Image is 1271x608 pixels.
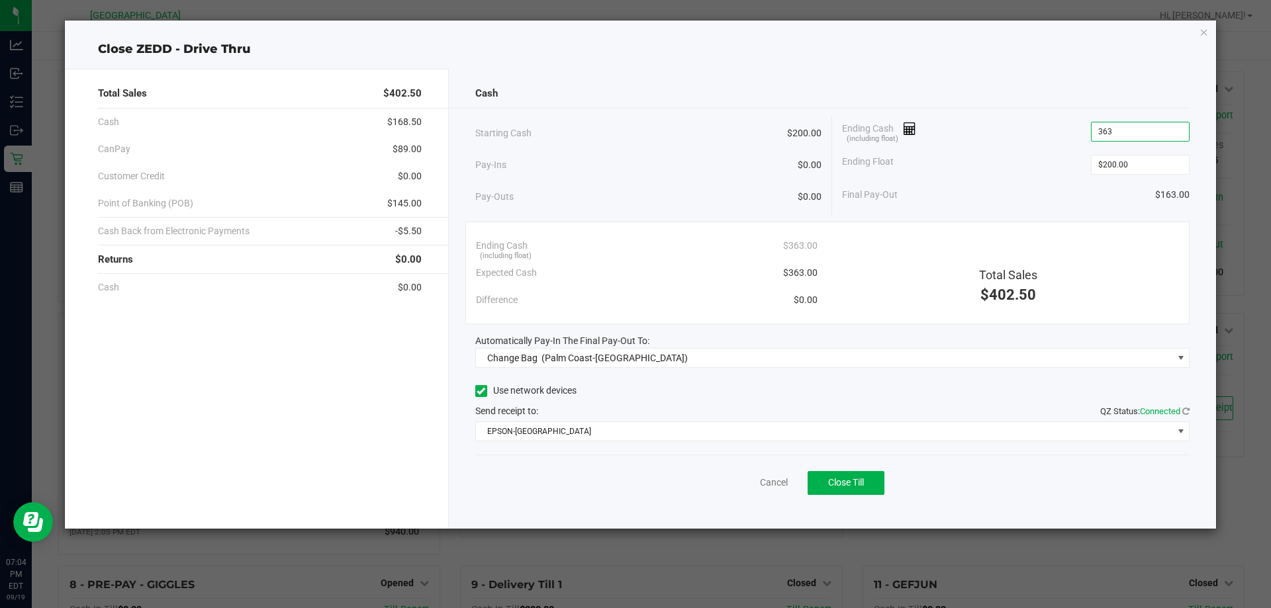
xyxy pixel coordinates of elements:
span: $363.00 [783,266,818,280]
span: Close Till [828,477,864,488]
span: $163.00 [1155,188,1190,202]
span: -$5.50 [395,224,422,238]
span: Send receipt to: [475,406,538,416]
span: $0.00 [794,293,818,307]
span: Point of Banking (POB) [98,196,193,210]
span: Starting Cash [475,126,532,140]
span: EPSON-[GEOGRAPHIC_DATA] [476,422,1173,441]
span: $0.00 [798,158,822,172]
span: Total Sales [98,86,147,101]
span: Pay-Outs [475,190,514,204]
span: $0.00 [398,281,422,294]
span: $145.00 [387,196,422,210]
span: $363.00 [783,239,818,253]
span: (Palm Coast-[GEOGRAPHIC_DATA]) [541,353,688,363]
span: CanPay [98,142,130,156]
span: Customer Credit [98,169,165,183]
iframe: Resource center [13,502,53,542]
span: Difference [476,293,518,307]
span: QZ Status: [1100,406,1190,416]
span: Expected Cash [476,266,537,280]
span: (including float) [847,134,898,145]
span: $0.00 [395,252,422,267]
span: $200.00 [787,126,822,140]
span: Final Pay-Out [842,188,898,202]
span: Cash [98,281,119,294]
span: Pay-Ins [475,158,506,172]
button: Close Till [808,471,884,495]
span: Ending Float [842,155,894,175]
div: Close ZEDD - Drive Thru [65,40,1217,58]
span: Ending Cash [476,239,528,253]
span: Change Bag [487,353,538,363]
span: $0.00 [398,169,422,183]
span: Connected [1140,406,1180,416]
span: $402.50 [980,286,1036,303]
span: (including float) [480,251,532,262]
span: $168.50 [387,115,422,129]
span: $89.00 [393,142,422,156]
span: Cash [475,86,498,101]
a: Cancel [760,476,788,490]
span: Ending Cash [842,122,916,142]
span: Total Sales [979,268,1037,282]
span: Cash [98,115,119,129]
span: Automatically Pay-In The Final Pay-Out To: [475,335,649,346]
span: $402.50 [383,86,422,101]
label: Use network devices [475,384,577,398]
div: Returns [98,245,422,274]
span: Cash Back from Electronic Payments [98,224,250,238]
span: $0.00 [798,190,822,204]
